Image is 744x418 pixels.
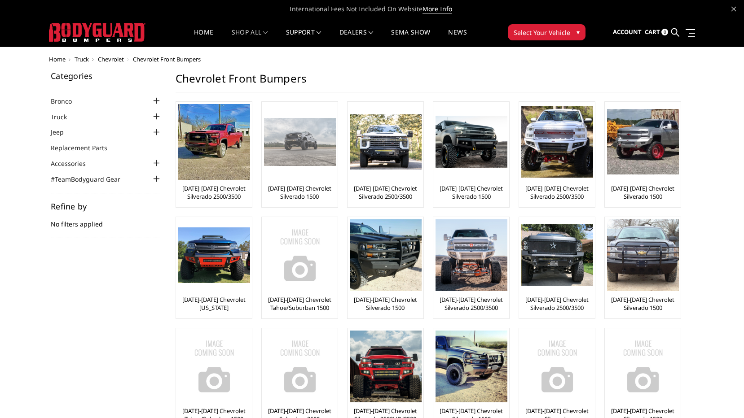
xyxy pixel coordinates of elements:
[178,184,250,200] a: [DATE]-[DATE] Chevrolet Silverado 2500/3500
[264,296,335,312] a: [DATE]-[DATE] Chevrolet Tahoe/Suburban 1500
[51,159,97,168] a: Accessories
[176,72,680,92] h1: Chevrolet Front Bumpers
[51,112,78,122] a: Truck
[514,28,570,37] span: Select Your Vehicle
[133,55,201,63] span: Chevrolet Front Bumpers
[51,127,75,137] a: Jeep
[51,174,132,184] a: #TeamBodyguard Gear
[264,184,335,200] a: [DATE]-[DATE] Chevrolet Silverado 1500
[51,202,162,238] div: No filters applied
[264,331,336,402] img: No Image
[607,331,679,402] img: No Image
[232,29,268,47] a: shop all
[508,24,586,40] button: Select Your Vehicle
[51,143,119,152] a: Replacement Parts
[51,72,162,80] h5: Categories
[98,55,124,63] a: Chevrolet
[436,184,507,200] a: [DATE]-[DATE] Chevrolet Silverado 1500
[423,4,452,13] a: More Info
[51,202,162,210] h5: Refine by
[448,29,467,47] a: News
[194,29,213,47] a: Home
[178,331,250,402] img: No Image
[521,296,593,312] a: [DATE]-[DATE] Chevrolet Silverado 2500/3500
[49,23,145,42] img: BODYGUARD BUMPERS
[339,29,374,47] a: Dealers
[286,29,321,47] a: Support
[521,184,593,200] a: [DATE]-[DATE] Chevrolet Silverado 2500/3500
[178,296,250,312] a: [DATE]-[DATE] Chevrolet [US_STATE]
[521,331,593,402] img: No Image
[264,219,336,291] img: No Image
[607,296,678,312] a: [DATE]-[DATE] Chevrolet Silverado 1500
[49,55,66,63] a: Home
[75,55,89,63] a: Truck
[391,29,430,47] a: SEMA Show
[577,27,580,37] span: ▾
[350,184,421,200] a: [DATE]-[DATE] Chevrolet Silverado 2500/3500
[607,331,678,402] a: No Image
[613,20,642,44] a: Account
[645,28,660,36] span: Cart
[661,29,668,35] span: 0
[264,219,335,291] a: No Image
[607,184,678,200] a: [DATE]-[DATE] Chevrolet Silverado 1500
[436,296,507,312] a: [DATE]-[DATE] Chevrolet Silverado 2500/3500
[613,28,642,36] span: Account
[699,375,744,418] iframe: Chat Widget
[264,331,335,402] a: No Image
[51,96,83,106] a: Bronco
[350,296,421,312] a: [DATE]-[DATE] Chevrolet Silverado 1500
[645,20,668,44] a: Cart 0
